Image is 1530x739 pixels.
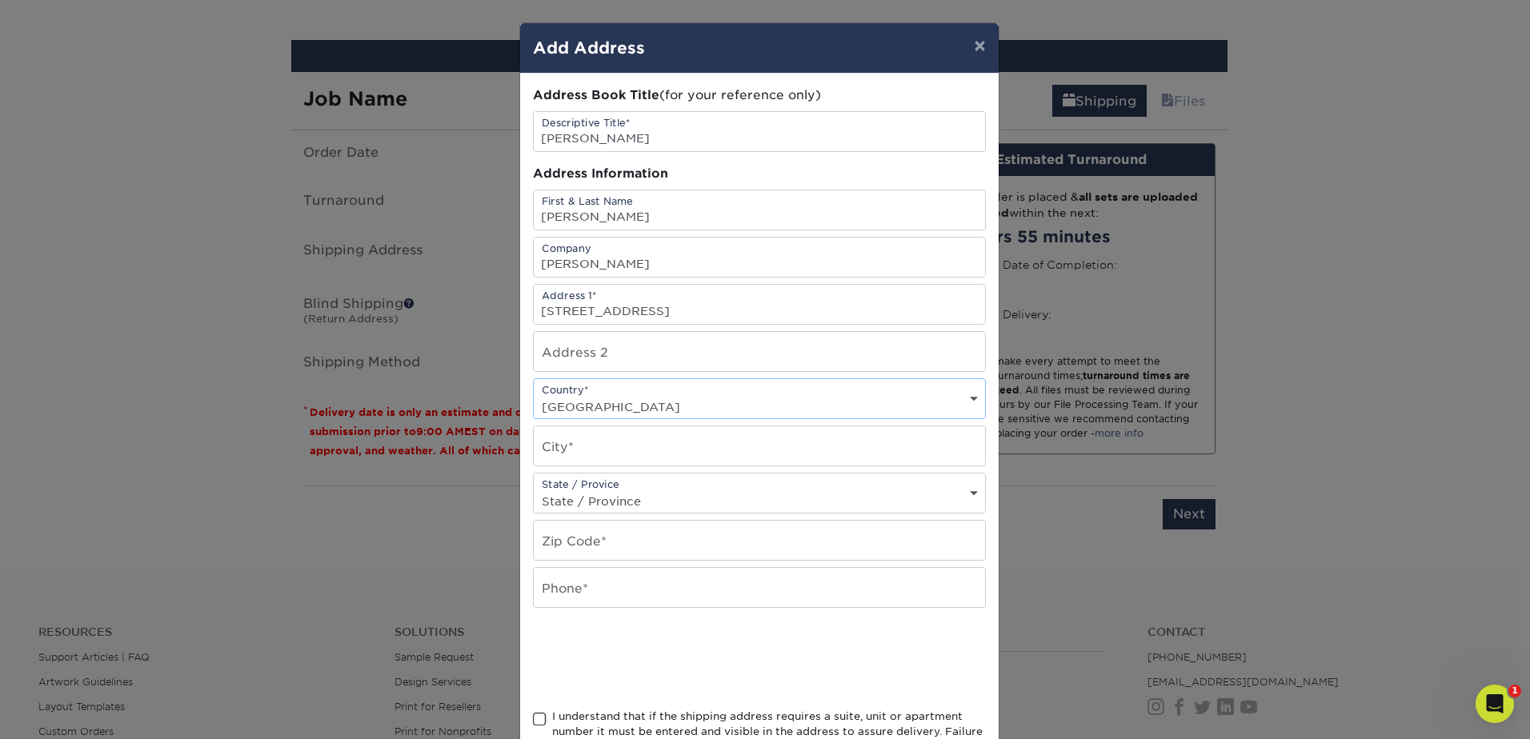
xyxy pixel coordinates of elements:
button: × [961,23,998,68]
h4: Add Address [533,36,986,60]
iframe: reCAPTCHA [533,627,776,689]
span: 1 [1508,685,1521,697]
iframe: Intercom live chat [1476,685,1514,723]
div: (for your reference only) [533,86,986,105]
div: Address Information [533,165,986,183]
span: Address Book Title [533,87,659,102]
